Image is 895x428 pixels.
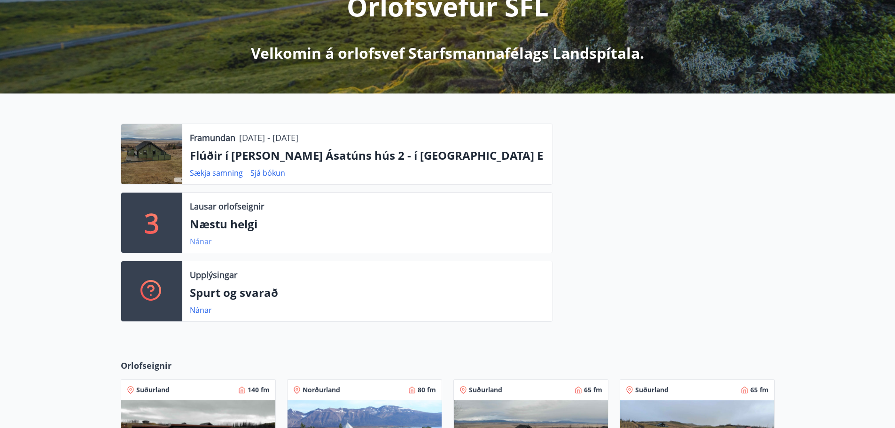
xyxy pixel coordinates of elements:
p: Flúðir í [PERSON_NAME] Ásatúns hús 2 - í [GEOGRAPHIC_DATA] E [190,148,545,163]
p: Upplýsingar [190,269,237,281]
a: Sjá bókun [250,168,285,178]
span: Suðurland [469,385,502,395]
p: Spurt og svarað [190,285,545,301]
span: 80 fm [418,385,436,395]
span: Suðurland [635,385,669,395]
span: Suðurland [136,385,170,395]
a: Nánar [190,305,212,315]
p: [DATE] - [DATE] [239,132,298,144]
p: Velkomin á orlofsvef Starfsmannafélags Landspítala. [251,43,644,63]
span: Norðurland [303,385,340,395]
span: 65 fm [750,385,769,395]
p: Lausar orlofseignir [190,200,264,212]
a: Nánar [190,236,212,247]
p: Næstu helgi [190,216,545,232]
p: Framundan [190,132,235,144]
a: Sækja samning [190,168,243,178]
p: 3 [144,205,159,241]
span: Orlofseignir [121,359,171,372]
span: 65 fm [584,385,602,395]
span: 140 fm [248,385,270,395]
